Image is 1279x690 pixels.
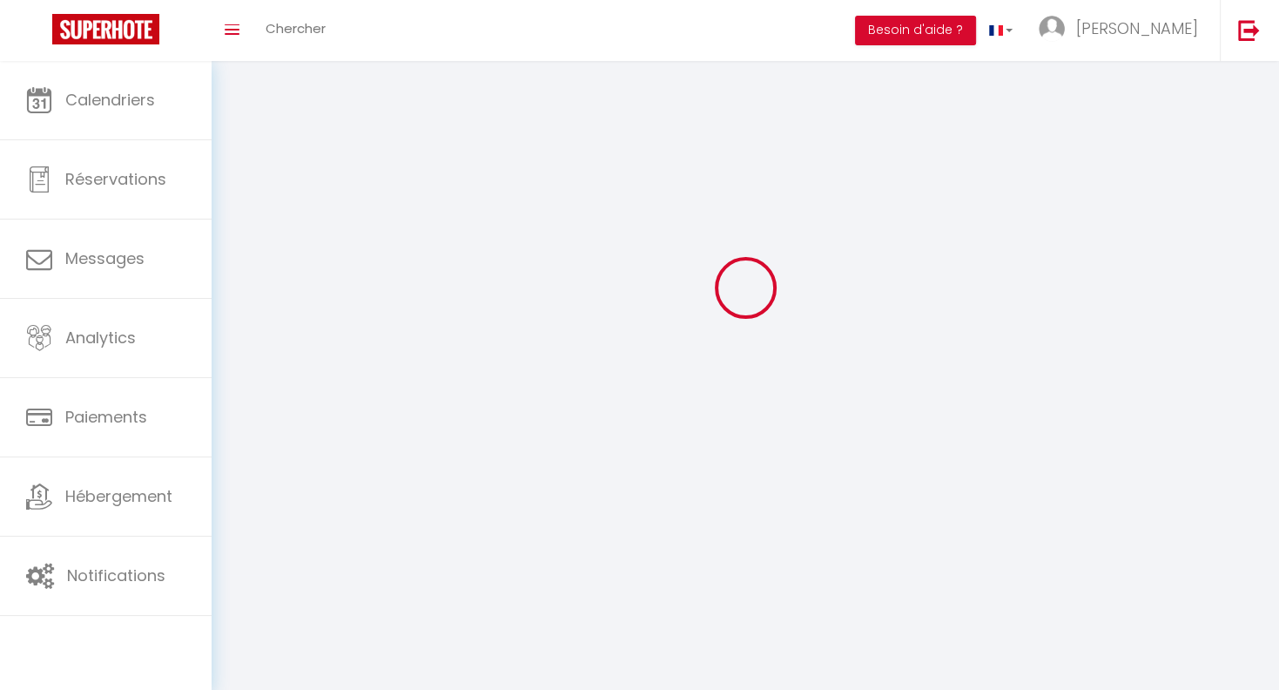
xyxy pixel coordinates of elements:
span: Notifications [67,565,165,586]
span: Réservations [65,168,166,190]
span: [PERSON_NAME] [1076,17,1198,39]
img: Super Booking [52,14,159,44]
span: Paiements [65,406,147,428]
span: Analytics [65,327,136,348]
button: Ouvrir le widget de chat LiveChat [14,7,66,59]
img: ... [1039,16,1065,42]
span: Messages [65,247,145,269]
button: Besoin d'aide ? [855,16,976,45]
img: logout [1238,19,1260,41]
span: Chercher [266,19,326,37]
span: Hébergement [65,485,172,507]
span: Calendriers [65,89,155,111]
